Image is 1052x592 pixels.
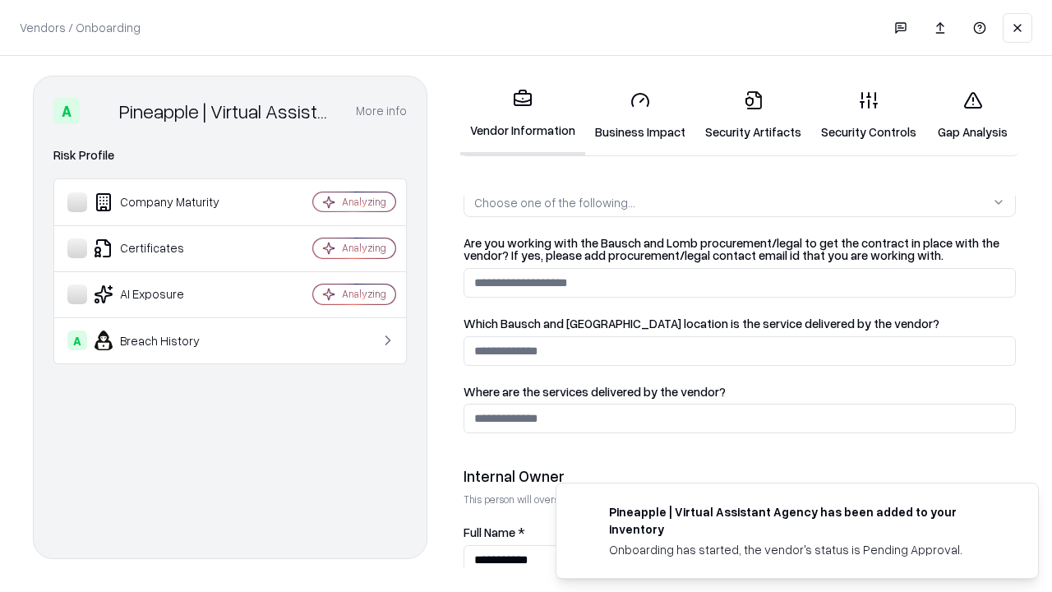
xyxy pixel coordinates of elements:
[464,187,1016,217] button: Choose one of the following...
[609,541,999,558] div: Onboarding has started, the vendor's status is Pending Approval.
[464,466,1016,486] div: Internal Owner
[464,317,1016,330] label: Which Bausch and [GEOGRAPHIC_DATA] location is the service delivered by the vendor?
[67,192,264,212] div: Company Maturity
[464,237,1016,261] label: Are you working with the Bausch and Lomb procurement/legal to get the contract in place with the ...
[811,77,926,154] a: Security Controls
[67,331,264,350] div: Breach History
[67,238,264,258] div: Certificates
[926,77,1019,154] a: Gap Analysis
[474,194,635,211] div: Choose one of the following...
[342,241,386,255] div: Analyzing
[53,98,80,124] div: A
[67,284,264,304] div: AI Exposure
[695,77,811,154] a: Security Artifacts
[342,195,386,209] div: Analyzing
[464,493,1016,506] p: This person will oversee the vendor relationship and coordinate any required assessments or appro...
[464,386,1016,398] label: Where are the services delivered by the vendor?
[119,98,336,124] div: Pineapple | Virtual Assistant Agency
[460,76,585,155] a: Vendor Information
[464,526,1016,539] label: Full Name *
[342,287,386,301] div: Analyzing
[609,503,999,538] div: Pineapple | Virtual Assistant Agency has been added to your inventory
[53,146,407,165] div: Risk Profile
[576,503,596,523] img: trypineapple.com
[86,98,113,124] img: Pineapple | Virtual Assistant Agency
[20,19,141,36] p: Vendors / Onboarding
[585,77,695,154] a: Business Impact
[356,96,407,126] button: More info
[67,331,87,350] div: A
